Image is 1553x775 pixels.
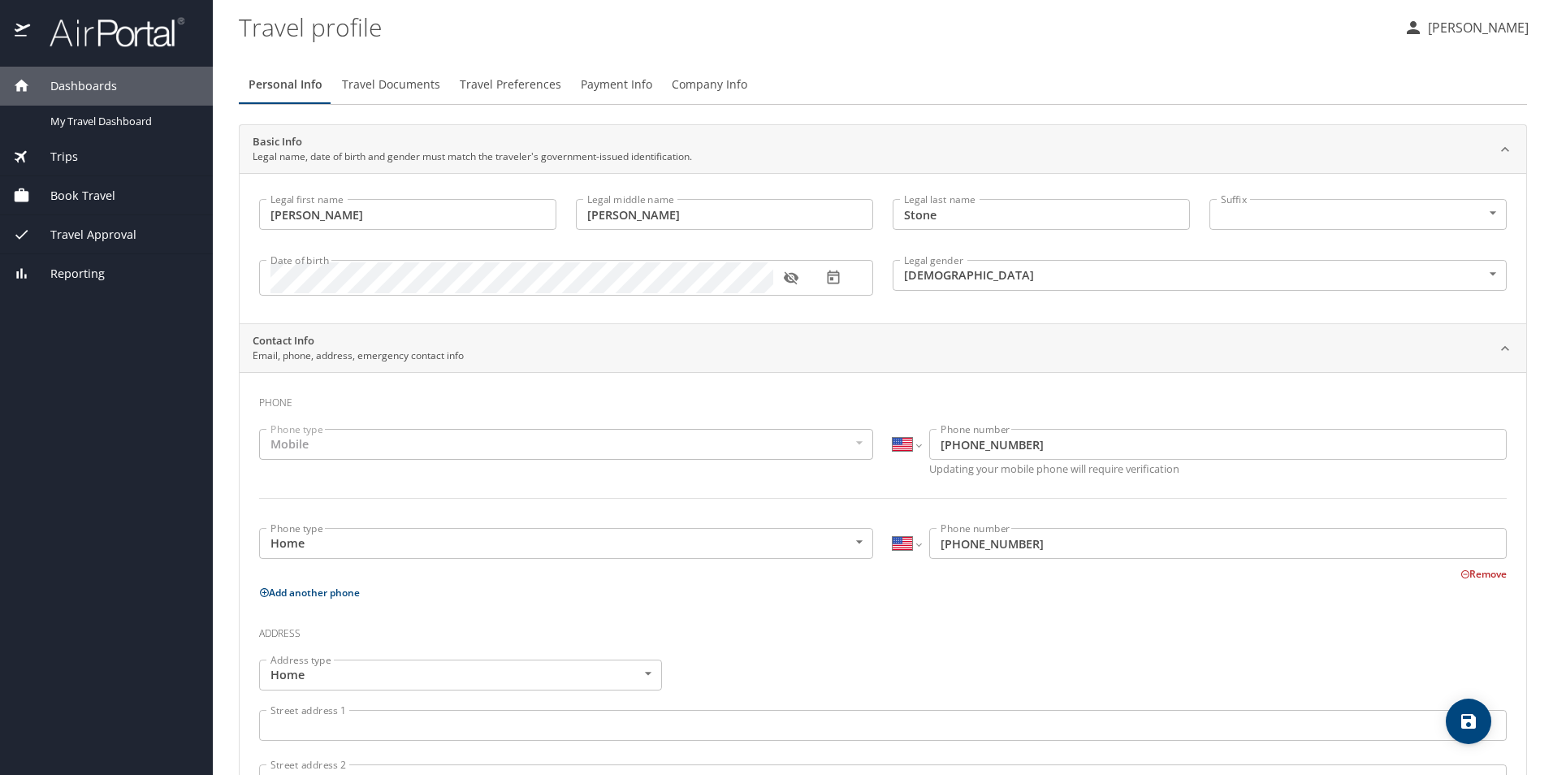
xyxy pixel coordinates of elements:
span: Payment Info [581,75,652,95]
p: [PERSON_NAME] [1423,18,1529,37]
h3: Phone [259,385,1507,413]
button: Add another phone [259,586,360,600]
div: Home [259,660,662,691]
div: Basic InfoLegal name, date of birth and gender must match the traveler's government-issued identi... [240,173,1526,323]
h2: Basic Info [253,134,692,150]
span: Reporting [30,265,105,283]
p: Email, phone, address, emergency contact info [253,349,464,363]
div: ​ [1209,199,1507,230]
span: Dashboards [30,77,117,95]
img: airportal-logo.png [32,16,184,48]
h2: Contact Info [253,333,464,349]
div: Contact InfoEmail, phone, address, emergency contact info [240,324,1526,373]
div: Home [259,528,873,559]
div: Basic InfoLegal name, date of birth and gender must match the traveler's government-issued identi... [240,125,1526,174]
span: Trips [30,148,78,166]
h1: Travel profile [239,2,1391,52]
button: Remove [1460,567,1507,581]
span: Travel Preferences [460,75,561,95]
span: Company Info [672,75,747,95]
p: Legal name, date of birth and gender must match the traveler's government-issued identification. [253,149,692,164]
img: icon-airportal.png [15,16,32,48]
div: [DEMOGRAPHIC_DATA] [893,260,1507,291]
span: My Travel Dashboard [50,114,193,129]
button: [PERSON_NAME] [1397,13,1535,42]
span: Personal Info [249,75,322,95]
button: save [1446,699,1491,744]
div: Mobile [259,429,873,460]
span: Book Travel [30,187,115,205]
span: Travel Documents [342,75,440,95]
h3: Address [259,616,1507,643]
div: Profile [239,65,1527,104]
span: Travel Approval [30,226,136,244]
p: Updating your mobile phone will require verification [929,464,1507,474]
